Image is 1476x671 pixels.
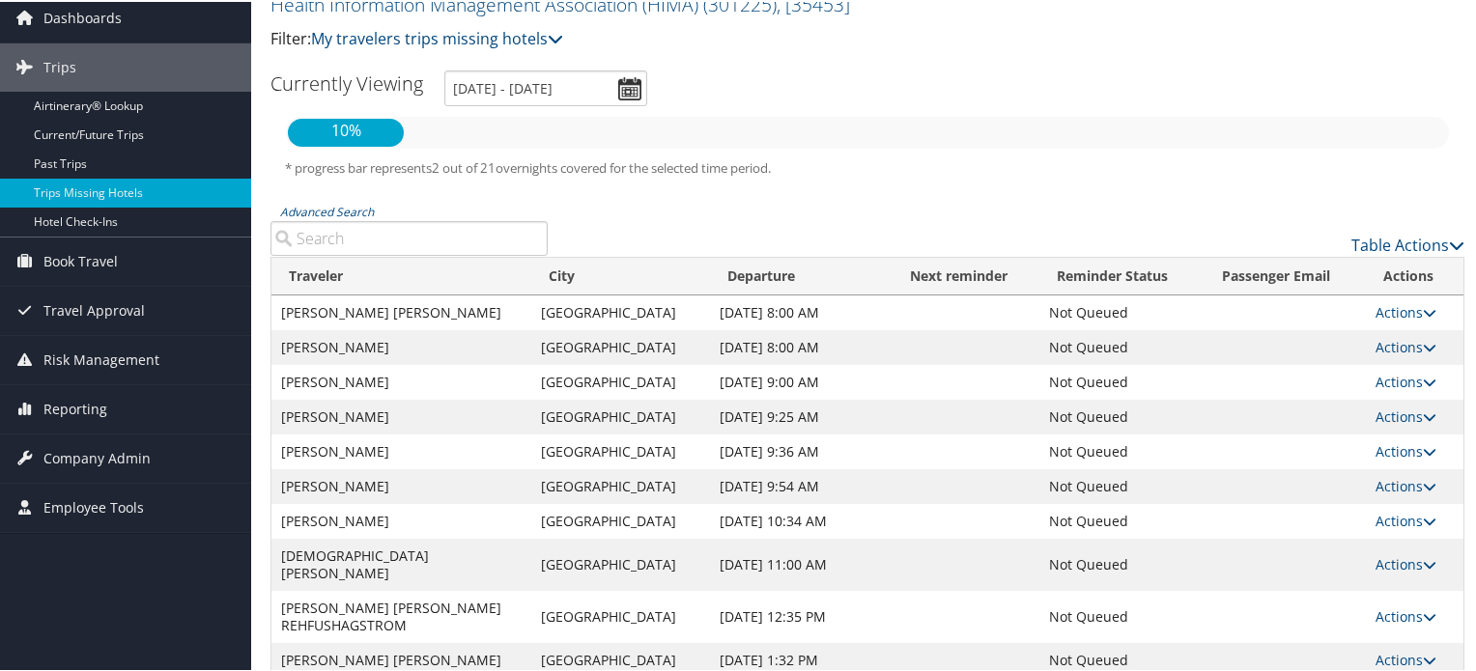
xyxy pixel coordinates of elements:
p: Filter: [270,25,1066,50]
td: [GEOGRAPHIC_DATA] [531,589,709,641]
a: Actions [1376,475,1436,493]
input: [DATE] - [DATE] [444,69,647,104]
td: [DATE] 9:36 AM [710,433,894,467]
td: [DATE] 9:00 AM [710,363,894,398]
td: Not Queued [1039,398,1204,433]
td: [DATE] 9:25 AM [710,398,894,433]
h5: * progress bar represents overnights covered for the selected time period. [285,157,1450,176]
td: [GEOGRAPHIC_DATA] [531,294,709,328]
td: [GEOGRAPHIC_DATA] [531,537,709,589]
td: [DATE] 8:00 AM [710,294,894,328]
td: [GEOGRAPHIC_DATA] [531,433,709,467]
td: Not Queued [1039,328,1204,363]
td: [PERSON_NAME] [271,433,531,467]
td: [PERSON_NAME] [PERSON_NAME] [271,294,531,328]
a: Actions [1376,605,1436,624]
span: Reporting [43,383,107,432]
td: Not Queued [1039,363,1204,398]
span: Employee Tools [43,482,144,530]
a: Actions [1376,371,1436,389]
a: My travelers trips missing hotels [311,26,563,47]
a: Actions [1376,553,1436,572]
td: [DEMOGRAPHIC_DATA][PERSON_NAME] [271,537,531,589]
td: Not Queued [1039,294,1204,328]
th: Departure: activate to sort column descending [710,256,894,294]
td: Not Queued [1039,467,1204,502]
td: [PERSON_NAME] [PERSON_NAME] REHFUSHAGSTROM [271,589,531,641]
p: 10% [288,117,404,142]
th: City: activate to sort column ascending [531,256,709,294]
th: Actions [1366,256,1463,294]
a: Actions [1376,510,1436,528]
a: Actions [1376,301,1436,320]
td: [DATE] 10:34 AM [710,502,894,537]
a: Actions [1376,440,1436,459]
a: Actions [1376,405,1436,424]
td: [GEOGRAPHIC_DATA] [531,363,709,398]
td: [GEOGRAPHIC_DATA] [531,328,709,363]
td: [PERSON_NAME] [271,363,531,398]
td: [PERSON_NAME] [271,398,531,433]
span: Company Admin [43,433,151,481]
td: Not Queued [1039,433,1204,467]
td: [PERSON_NAME] [271,502,531,537]
th: Traveler: activate to sort column ascending [271,256,531,294]
span: 2 out of 21 [432,157,496,175]
td: [PERSON_NAME] [271,328,531,363]
td: [GEOGRAPHIC_DATA] [531,502,709,537]
td: [DATE] 9:54 AM [710,467,894,502]
a: Actions [1376,649,1436,667]
a: Advanced Search [280,202,374,218]
span: Risk Management [43,334,159,382]
td: [PERSON_NAME] [271,467,531,502]
th: Reminder Status [1039,256,1204,294]
span: Trips [43,42,76,90]
td: [GEOGRAPHIC_DATA] [531,467,709,502]
h3: Currently Viewing [270,69,423,95]
td: Not Queued [1039,537,1204,589]
td: [DATE] 8:00 AM [710,328,894,363]
th: Passenger Email: activate to sort column ascending [1205,256,1366,294]
span: Book Travel [43,236,118,284]
td: [GEOGRAPHIC_DATA] [531,398,709,433]
th: Next reminder [893,256,1039,294]
input: Advanced Search [270,219,548,254]
span: Travel Approval [43,285,145,333]
td: [DATE] 11:00 AM [710,537,894,589]
td: [DATE] 12:35 PM [710,589,894,641]
td: Not Queued [1039,589,1204,641]
a: Table Actions [1351,233,1464,254]
a: Actions [1376,336,1436,354]
td: Not Queued [1039,502,1204,537]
